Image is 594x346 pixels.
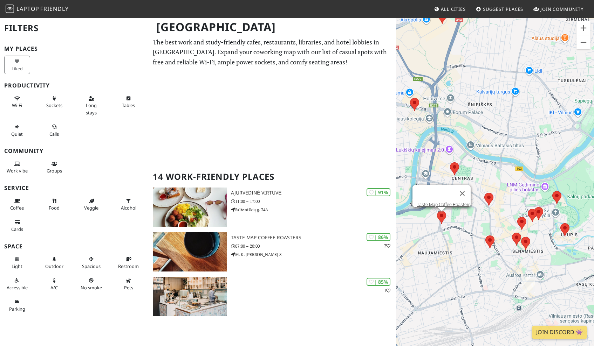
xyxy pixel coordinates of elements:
[116,253,142,272] button: Restroom
[50,284,58,291] span: Air conditioned
[49,131,59,137] span: Video/audio calls
[153,277,227,316] img: Italala Caffè
[12,102,22,108] span: Stable Wi-Fi
[41,275,67,293] button: A/C
[40,5,68,13] span: Friendly
[4,45,144,52] h3: My Places
[78,93,104,118] button: Long stays
[231,251,396,258] p: M. K. [PERSON_NAME] 8
[454,185,471,202] button: Uždaryti
[384,287,390,294] p: 1
[84,205,98,211] span: Veggie
[531,3,586,15] a: Join Community
[81,284,102,291] span: Smoke free
[231,243,396,249] p: 07:00 – 20:00
[4,17,144,39] h2: Filters
[16,5,39,13] span: Laptop
[4,185,144,191] h3: Service
[367,188,390,196] div: | 91%
[4,195,30,214] button: Coffee
[6,5,14,13] img: LaptopFriendly
[384,242,390,249] p: 2
[4,82,144,89] h3: Productivity
[116,93,142,111] button: Tables
[49,205,60,211] span: Food
[431,3,469,15] a: All Cities
[11,131,23,137] span: Quiet
[82,263,101,269] span: Spacious
[78,275,104,293] button: No smoke
[47,168,62,174] span: Group tables
[576,35,590,49] button: Tolinti
[153,37,392,67] p: The best work and study-friendly cafes, restaurants, libraries, and hotel lobbies in [GEOGRAPHIC_...
[41,158,67,177] button: Groups
[367,278,390,286] div: | 85%
[153,166,392,188] h2: 14 Work-Friendly Places
[124,284,133,291] span: Pet friendly
[78,253,104,272] button: Spacious
[231,235,396,241] h3: Taste Map Coffee Roasters
[78,195,104,214] button: Veggie
[86,102,97,115] span: Long stays
[121,205,136,211] span: Alcohol
[151,17,395,37] h1: [GEOGRAPHIC_DATA]
[116,195,142,214] button: Alcohol
[41,253,67,272] button: Outdoor
[12,263,22,269] span: Natural light
[41,195,67,214] button: Food
[576,21,590,35] button: Artinti
[149,188,396,227] a: Ajurvedinė virtuvė | 91% Ajurvedinė virtuvė 11:00 – 17:00 Saltoniškių g. 34A
[4,275,30,293] button: Accessible
[153,188,227,227] img: Ajurvedinė virtuvė
[7,284,28,291] span: Accessible
[46,102,62,108] span: Power sockets
[45,263,63,269] span: Outdoor area
[118,263,139,269] span: Restroom
[441,6,466,12] span: All Cities
[4,158,30,177] button: Work vibe
[4,217,30,235] button: Cards
[483,6,524,12] span: Suggest Places
[116,275,142,293] button: Pets
[4,93,30,111] button: Wi-Fi
[231,206,396,213] p: Saltoniškių g. 34A
[231,190,396,196] h3: Ajurvedinė virtuvė
[9,306,25,312] span: Parking
[4,243,144,250] h3: Space
[367,233,390,241] div: | 86%
[6,3,69,15] a: LaptopFriendly LaptopFriendly
[11,226,23,232] span: Credit cards
[4,253,30,272] button: Light
[153,232,227,271] img: Taste Map Coffee Roasters
[473,3,526,15] a: Suggest Places
[122,102,135,108] span: Work-friendly tables
[41,93,67,111] button: Sockets
[10,205,24,211] span: Coffee
[41,121,67,140] button: Calls
[540,6,583,12] span: Join Community
[7,168,28,174] span: People working
[231,198,396,205] p: 11:00 – 17:00
[4,148,144,154] h3: Community
[4,296,30,315] button: Parking
[4,121,30,140] button: Quiet
[149,232,396,271] a: Taste Map Coffee Roasters | 86% 2 Taste Map Coffee Roasters 07:00 – 20:00 M. K. [PERSON_NAME] 8
[417,202,471,207] a: Taste Map Coffee Roasters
